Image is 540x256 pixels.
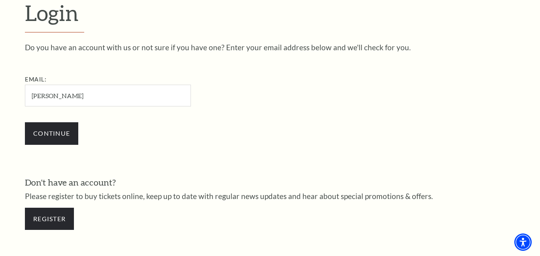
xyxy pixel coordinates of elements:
[25,122,78,144] input: Continue
[25,76,47,83] label: Email:
[25,85,191,106] input: Required
[25,208,74,230] a: Register
[25,176,515,189] h3: Don't have an account?
[25,44,515,51] p: Do you have an account with us or not sure if you have one? Enter your email address below and we...
[25,192,515,200] p: Please register to buy tickets online, keep up to date with regular news updates and hear about s...
[514,233,532,251] div: Accessibility Menu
